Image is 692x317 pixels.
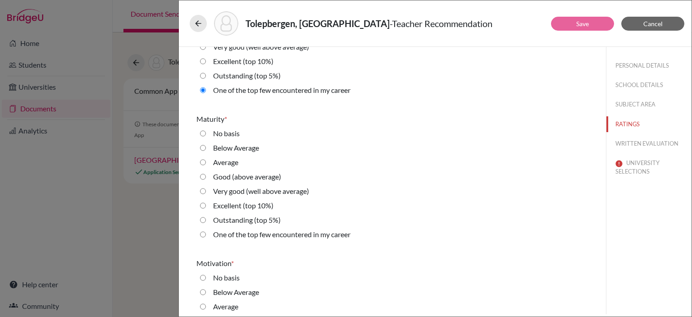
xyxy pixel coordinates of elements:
[213,229,351,240] label: One of the top few encountered in my career
[606,96,692,112] button: SUBJECT AREA
[213,186,309,197] label: Very good (well above average)
[213,142,259,153] label: Below Average
[246,18,390,29] strong: Tolepbergen, [GEOGRAPHIC_DATA]
[213,85,351,96] label: One of the top few encountered in my career
[606,58,692,74] button: PERSONAL DETAILS
[606,155,692,179] button: UNIVERSITY SELECTIONS
[196,259,231,267] span: Motivation
[213,200,273,211] label: Excellent (top 10%)
[213,272,240,283] label: No basis
[615,160,623,167] img: error-544570611efd0a2d1de9.svg
[213,128,240,139] label: No basis
[213,215,281,225] label: Outstanding (top 5%)
[196,115,224,123] span: Maturity
[213,171,281,182] label: Good (above average)
[213,70,281,81] label: Outstanding (top 5%)
[606,77,692,93] button: SCHOOL DETAILS
[213,157,238,168] label: Average
[390,18,492,29] span: - Teacher Recommendation
[213,41,309,52] label: Very good (well above average)
[606,116,692,132] button: RATINGS
[213,287,259,298] label: Below Average
[213,56,273,67] label: Excellent (top 10%)
[213,301,238,312] label: Average
[606,136,692,152] button: WRITTEN EVALUATION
